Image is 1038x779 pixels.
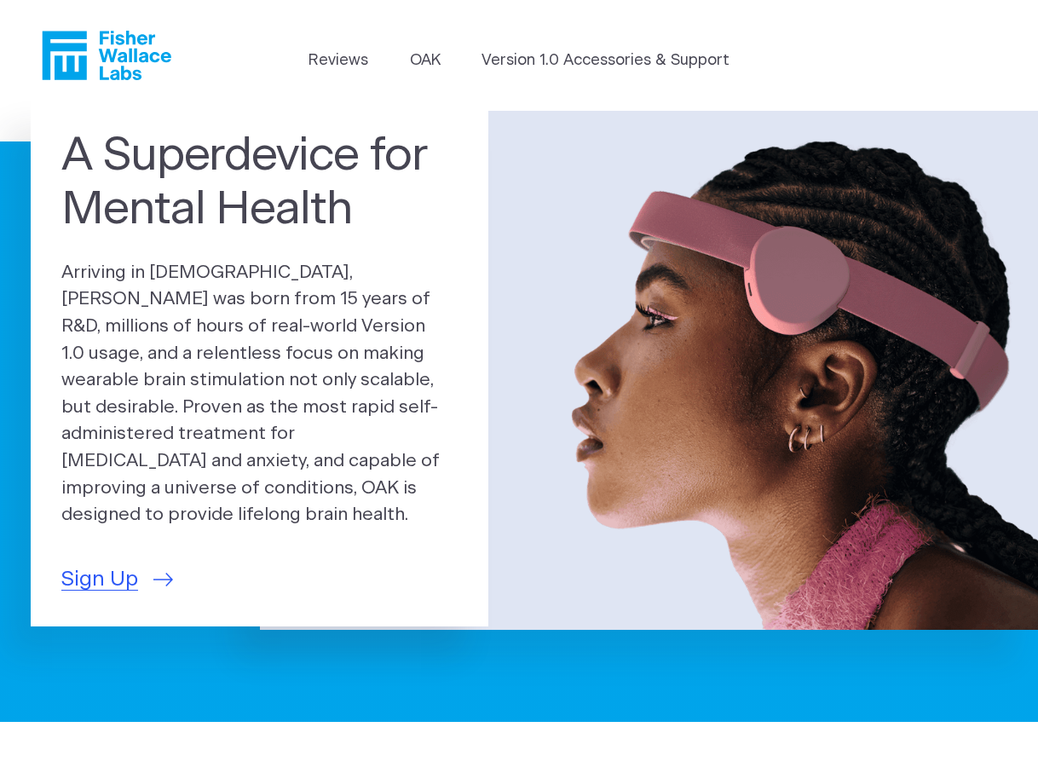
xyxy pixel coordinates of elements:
a: OAK [410,49,441,72]
a: Version 1.0 Accessories & Support [482,49,729,72]
p: Arriving in [DEMOGRAPHIC_DATA], [PERSON_NAME] was born from 15 years of R&D, millions of hours of... [61,259,458,528]
h1: A Superdevice for Mental Health [61,130,458,236]
a: Reviews [309,49,368,72]
a: Fisher Wallace [42,31,171,80]
a: Sign Up [61,564,173,596]
span: Sign Up [61,564,138,596]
